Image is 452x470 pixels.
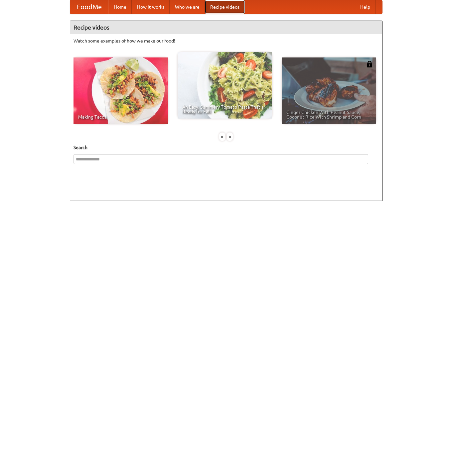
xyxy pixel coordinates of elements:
h5: Search [74,144,379,151]
img: 483408.png [366,61,373,67]
span: Making Tacos [78,115,163,119]
a: Help [355,0,376,14]
a: Recipe videos [205,0,245,14]
a: Home [108,0,132,14]
a: Who we are [170,0,205,14]
a: How it works [132,0,170,14]
span: An Easy, Summery Tomato Pasta That's Ready for Fall [182,105,267,114]
div: » [227,133,233,141]
div: « [219,133,225,141]
a: Making Tacos [74,57,168,124]
a: FoodMe [70,0,108,14]
p: Watch some examples of how we make our food! [74,38,379,44]
a: An Easy, Summery Tomato Pasta That's Ready for Fall [178,52,272,119]
h4: Recipe videos [70,21,382,34]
